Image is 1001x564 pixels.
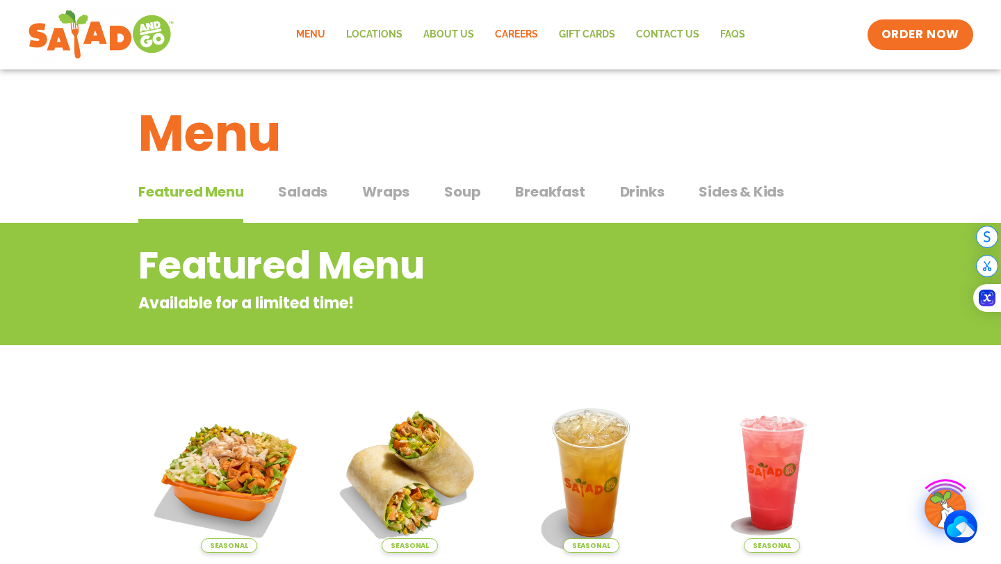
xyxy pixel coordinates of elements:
div: Tabbed content [138,176,863,224]
p: Available for a limited time! [138,292,751,315]
span: Sides & Kids [699,181,784,202]
span: Soup [444,181,480,202]
h2: Featured Menu [138,238,751,294]
a: Careers [485,19,548,51]
span: Seasonal [201,538,257,553]
nav: Menu [286,19,756,51]
span: ORDER NOW [881,26,959,43]
img: new-SAG-logo-768×292 [28,7,174,63]
img: Product photo for Apple Cider Lemonade [511,392,672,553]
span: Salads [278,181,327,202]
span: Wraps [362,181,409,202]
span: Featured Menu [138,181,243,202]
span: Breakfast [515,181,585,202]
a: About Us [413,19,485,51]
span: Seasonal [744,538,800,553]
span: Drinks [620,181,665,202]
img: Product photo for Southwest Harvest Salad [149,392,309,553]
span: Seasonal [563,538,619,553]
img: Product photo for Blackberry Bramble Lemonade [692,392,853,553]
a: Contact Us [626,19,710,51]
h1: Menu [138,96,863,171]
a: Menu [286,19,336,51]
a: Locations [336,19,413,51]
a: ORDER NOW [868,19,973,50]
a: FAQs [710,19,756,51]
a: GIFT CARDS [548,19,626,51]
img: Product photo for Southwest Harvest Wrap [330,392,491,553]
span: Seasonal [382,538,438,553]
